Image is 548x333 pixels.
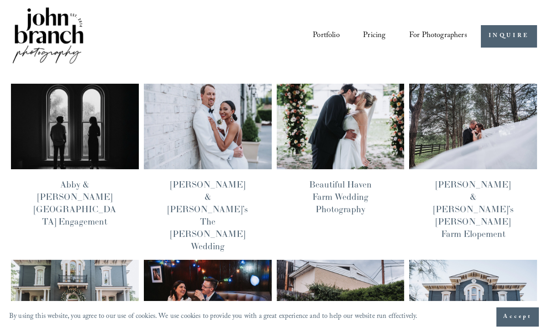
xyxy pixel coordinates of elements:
[363,28,385,45] a: Pricing
[313,28,339,45] a: Portfolio
[409,29,467,44] span: For Photographers
[143,83,272,170] img: Bella &amp; Mike’s The Maxwell Raleigh Wedding
[11,83,140,170] img: Abby &amp; Reed’s Heights House Hotel Engagement
[409,28,467,45] a: folder dropdown
[409,83,538,170] img: Stephania &amp; Mark’s Gentry Farm Elopement
[34,179,116,227] a: Abby & [PERSON_NAME][GEOGRAPHIC_DATA] Engagement
[11,5,85,67] img: John Branch IV Photography
[433,179,513,239] a: [PERSON_NAME] & [PERSON_NAME]’s [PERSON_NAME] Farm Elopement
[276,83,405,170] img: Beautiful Haven Farm Wedding Photography
[168,179,248,251] a: [PERSON_NAME] & [PERSON_NAME]’s The [PERSON_NAME] Wedding
[309,179,372,215] a: Beautiful Haven Farm Wedding Photography
[481,25,537,48] a: INQUIRE
[503,312,532,322] span: Accept
[9,310,417,324] p: By using this website, you agree to our use of cookies. We use cookies to provide you with a grea...
[496,307,539,327] button: Accept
